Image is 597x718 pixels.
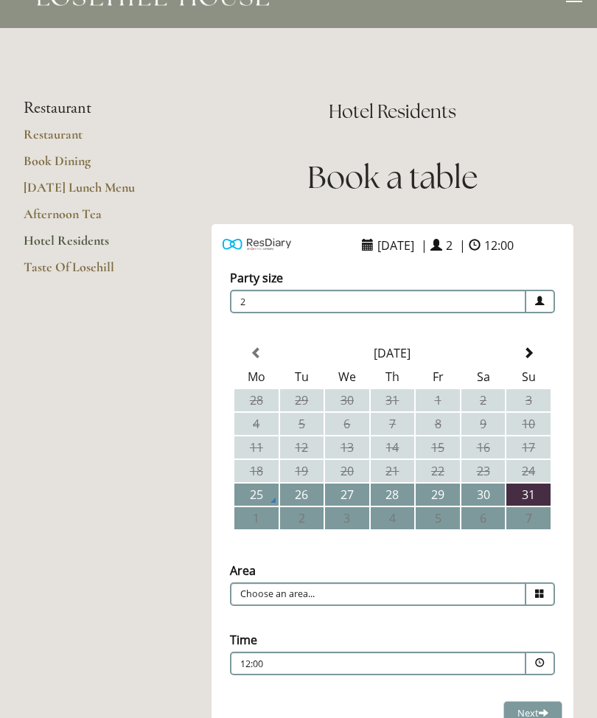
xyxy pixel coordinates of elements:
[416,389,460,411] td: 1
[234,436,279,459] td: 11
[24,126,164,153] a: Restaurant
[325,507,369,529] td: 3
[416,507,460,529] td: 5
[24,232,164,259] a: Hotel Residents
[371,460,415,482] td: 21
[24,153,164,179] a: Book Dining
[459,237,466,254] span: |
[251,347,262,359] span: Previous Month
[371,507,415,529] td: 4
[223,235,291,253] img: Powered by ResDiary
[461,460,506,482] td: 23
[230,290,526,313] span: 2
[461,366,506,388] th: Sa
[371,389,415,411] td: 31
[506,507,551,529] td: 7
[506,389,551,411] td: 3
[461,413,506,435] td: 9
[506,484,551,506] td: 31
[506,413,551,435] td: 10
[461,484,506,506] td: 30
[280,436,324,459] td: 12
[230,270,283,286] label: Party size
[234,460,279,482] td: 18
[280,507,324,529] td: 2
[234,484,279,506] td: 25
[506,436,551,459] td: 17
[280,413,324,435] td: 5
[212,99,573,125] h2: Hotel Residents
[234,507,279,529] td: 1
[371,484,415,506] td: 28
[24,259,164,285] a: Taste Of Losehill
[481,234,517,257] span: 12:00
[280,460,324,482] td: 19
[234,389,279,411] td: 28
[24,206,164,232] a: Afternoon Tea
[506,366,551,388] th: Su
[325,366,369,388] th: We
[280,366,324,388] th: Tu
[24,179,164,206] a: [DATE] Lunch Menu
[280,342,506,364] th: Select Month
[234,366,279,388] th: Mo
[371,413,415,435] td: 7
[280,389,324,411] td: 29
[325,484,369,506] td: 27
[416,366,460,388] th: Fr
[416,413,460,435] td: 8
[230,632,257,648] label: Time
[421,237,427,254] span: |
[416,484,460,506] td: 29
[416,460,460,482] td: 22
[461,436,506,459] td: 16
[325,436,369,459] td: 13
[24,99,164,118] li: Restaurant
[371,366,415,388] th: Th
[230,562,256,579] label: Area
[506,460,551,482] td: 24
[416,436,460,459] td: 15
[325,413,369,435] td: 6
[234,413,279,435] td: 4
[461,507,506,529] td: 6
[374,234,418,257] span: [DATE]
[442,234,456,257] span: 2
[371,436,415,459] td: 14
[280,484,324,506] td: 26
[240,658,447,671] p: 12:00
[461,389,506,411] td: 2
[212,156,573,199] h1: Book a table
[523,347,534,359] span: Next Month
[325,389,369,411] td: 30
[325,460,369,482] td: 20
